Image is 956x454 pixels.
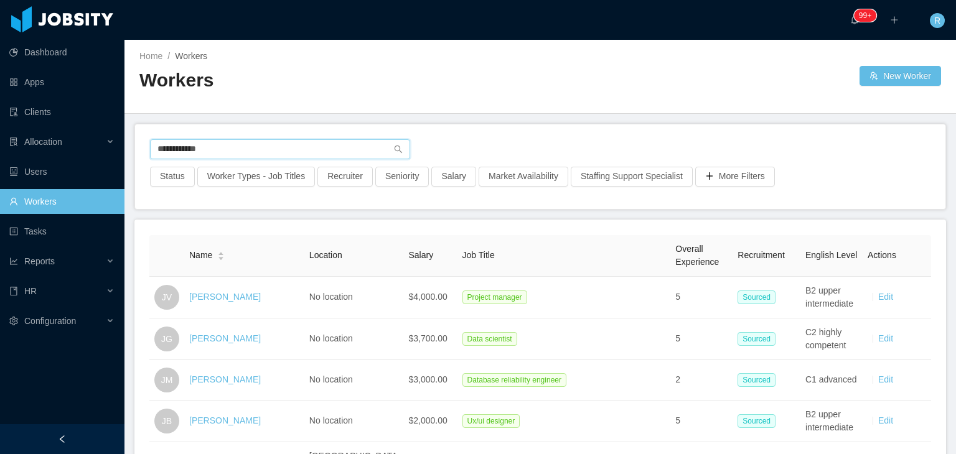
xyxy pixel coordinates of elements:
[738,332,776,346] span: Sourced
[462,414,520,428] span: Ux/ui designer
[150,167,195,187] button: Status
[431,167,476,187] button: Salary
[408,250,433,260] span: Salary
[738,414,776,428] span: Sourced
[304,401,404,442] td: No location
[738,374,780,384] a: Sourced
[854,9,876,22] sup: 239
[161,327,172,351] span: JG
[670,401,733,442] td: 5
[695,167,775,187] button: icon: plusMore Filters
[24,256,55,266] span: Reports
[408,292,447,302] span: $4,000.00
[462,373,566,387] span: Database reliability engineer
[304,360,404,401] td: No location
[139,51,162,61] a: Home
[24,137,62,147] span: Allocation
[9,257,18,266] i: icon: line-chart
[934,13,940,28] span: R
[24,286,37,296] span: HR
[24,316,76,326] span: Configuration
[462,290,527,304] span: Project manager
[800,401,863,442] td: B2 upper intermediate
[800,360,863,401] td: C1 advanced
[9,189,115,214] a: icon: userWorkers
[162,285,172,310] span: JV
[167,51,170,61] span: /
[878,333,893,343] a: Edit
[738,290,776,304] span: Sourced
[571,167,693,187] button: Staffing Support Specialist
[139,68,540,93] h2: Workers
[878,415,893,425] a: Edit
[9,137,18,146] i: icon: solution
[162,409,172,433] span: JB
[738,415,780,425] a: Sourced
[317,167,373,187] button: Recruiter
[189,249,212,262] span: Name
[408,415,447,425] span: $2,000.00
[479,167,568,187] button: Market Availability
[738,292,780,302] a: Sourced
[408,374,447,384] span: $3,000.00
[462,332,517,346] span: Data scientist
[218,251,225,254] i: icon: caret-up
[218,255,225,259] i: icon: caret-down
[878,292,893,302] a: Edit
[670,360,733,401] td: 2
[805,250,857,260] span: English Level
[161,368,173,392] span: JM
[9,287,18,295] i: icon: book
[738,373,776,387] span: Sourced
[868,250,896,260] span: Actions
[800,318,863,360] td: C2 highly competent
[670,277,733,318] td: 5
[9,317,18,325] i: icon: setting
[9,219,115,244] a: icon: profileTasks
[394,145,403,154] i: icon: search
[9,159,115,184] a: icon: robotUsers
[9,40,115,65] a: icon: pie-chartDashboard
[189,374,261,384] a: [PERSON_NAME]
[738,250,784,260] span: Recruitment
[890,16,899,24] i: icon: plus
[304,318,404,360] td: No location
[309,250,342,260] span: Location
[462,250,495,260] span: Job Title
[738,333,780,343] a: Sourced
[408,333,447,343] span: $3,700.00
[878,374,893,384] a: Edit
[860,66,941,86] button: icon: usergroup-addNew Worker
[175,51,207,61] span: Workers
[675,244,719,267] span: Overall Experience
[197,167,315,187] button: Worker Types - Job Titles
[217,250,225,259] div: Sort
[304,277,404,318] td: No location
[670,318,733,360] td: 5
[189,292,261,302] a: [PERSON_NAME]
[800,277,863,318] td: B2 upper intermediate
[189,333,261,343] a: [PERSON_NAME]
[850,16,859,24] i: icon: bell
[9,70,115,95] a: icon: appstoreApps
[189,415,261,425] a: [PERSON_NAME]
[375,167,429,187] button: Seniority
[9,100,115,124] a: icon: auditClients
